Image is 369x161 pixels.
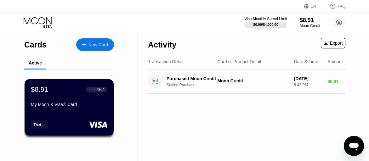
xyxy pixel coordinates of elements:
div: $8.91 [31,86,48,94]
div: $8.91 [300,17,320,24]
div: 8:43 PM [294,83,322,87]
div: EN [311,4,316,8]
div: Card or Product Detail [217,59,261,64]
div: Purchased Moon Credit [167,76,220,81]
div: FAQ [323,3,345,9]
div: Transaction Detail [148,59,183,64]
div: ● ● ● ● [89,89,95,91]
div: $0.00 / $4,000.00 [253,23,278,26]
div: Export [321,38,345,48]
div: $8.91● ● ● ●7364My Moon X Visa® CardThet ... [25,79,114,136]
div: FAQ [338,4,345,8]
div: My Moon X Visa® Card [31,102,107,107]
div: $8.91Moon Credit [300,17,320,28]
div: Date & Time [294,59,318,64]
div: 7364 [96,87,105,92]
div: [DATE] [294,76,322,81]
div: New Card [88,42,108,47]
div: Settled Purchase [167,83,224,87]
div: Amount [327,59,343,64]
div: Visa Monthly Spend Limit$0.00/$4,000.00 [244,17,287,28]
div: Active [29,60,42,65]
div: $8.91 [327,79,345,84]
iframe: Button to launch messaging window, conversation in progress [344,136,364,156]
div: Thet ... [31,120,48,129]
div: Cards [24,40,47,49]
div: Purchased Moon CreditSettled PurchaseMoon Credit[DATE]8:43 PM$8.91 [148,69,345,94]
div: Export [324,41,343,46]
div: Thet ... [33,123,45,127]
div: New Card [76,38,114,51]
div: Moon Credit [217,78,289,83]
div: Visa Monthly Spend Limit [244,17,287,21]
div: Activity [148,40,176,49]
div: Moon Credit [300,24,320,28]
div: EN [304,3,323,9]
